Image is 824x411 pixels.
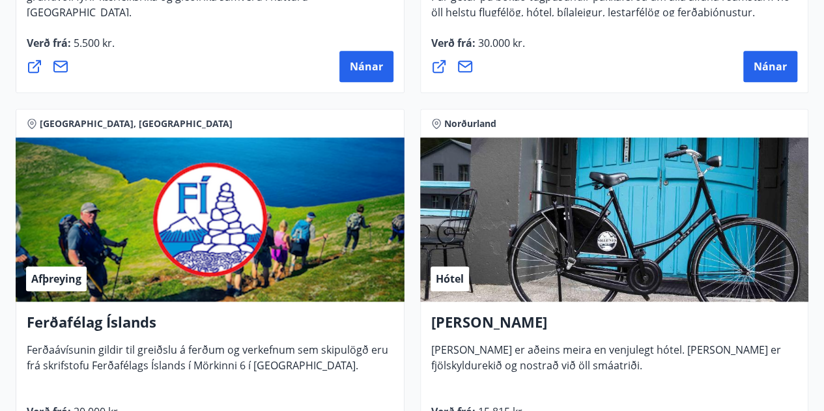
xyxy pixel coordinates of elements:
[444,117,496,130] span: Norðurland
[436,272,464,286] span: Hótel
[476,36,525,50] span: 30.000 kr.
[40,117,233,130] span: [GEOGRAPHIC_DATA], [GEOGRAPHIC_DATA]
[27,36,115,61] span: Verð frá :
[27,343,388,383] span: Ferðaávísunin gildir til greiðslu á ferðum og verkefnum sem skipulögð eru frá skrifstofu Ferðafél...
[27,312,393,342] h4: Ferðafélag Íslands
[431,312,798,342] h4: [PERSON_NAME]
[431,343,781,383] span: [PERSON_NAME] er aðeins meira en venjulegt hótel. [PERSON_NAME] er fjölskyldurekið og nostrað við...
[754,59,787,74] span: Nánar
[431,36,525,61] span: Verð frá :
[31,272,81,286] span: Afþreying
[743,51,797,82] button: Nánar
[339,51,393,82] button: Nánar
[71,36,115,50] span: 5.500 kr.
[350,59,383,74] span: Nánar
